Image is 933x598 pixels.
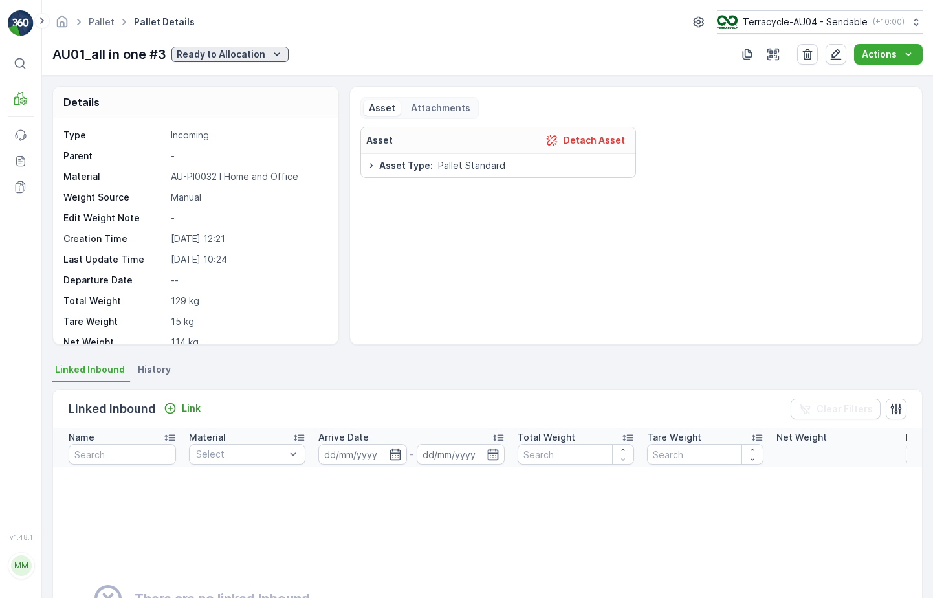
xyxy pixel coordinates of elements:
a: Homepage [55,19,69,30]
p: Clear Filters [817,403,873,415]
p: AU-PI0032 I Home and Office [171,170,325,183]
p: ( +10:00 ) [873,17,905,27]
p: Material [63,170,166,183]
input: Search [647,444,763,465]
p: Asset [366,134,393,147]
p: Total Weight [518,431,575,444]
input: dd/mm/yyyy [318,444,407,465]
span: v 1.48.1 [8,533,34,541]
p: Linked Inbound [69,400,156,418]
p: Net Weight [776,431,827,444]
p: Edit Weight Note [63,212,166,225]
span: History [138,363,171,376]
p: Incoming [171,129,325,142]
p: Total Weight [63,294,166,307]
p: Creation Time [63,232,166,245]
img: logo [8,10,34,36]
a: Pallet [89,16,115,27]
p: Type [63,129,166,142]
p: Asset [369,102,395,115]
p: [DATE] 10:24 [171,253,325,266]
p: -- [171,274,325,287]
p: Departure Date [63,274,166,287]
p: Weight Source [63,191,166,204]
p: 114 kg [171,336,325,349]
p: Select [196,448,285,461]
p: Detach Asset [564,134,625,147]
p: Name [69,431,94,444]
p: Ready to Allocation [177,48,265,61]
p: Net Weight [63,336,166,349]
p: Link [182,402,201,415]
p: Material [189,431,226,444]
p: Manual [171,191,325,204]
p: - [171,212,325,225]
span: Pallet Details [131,16,197,28]
p: 129 kg [171,294,325,307]
button: Clear Filters [791,399,881,419]
div: MM [11,555,32,576]
input: dd/mm/yyyy [417,444,505,465]
p: - [171,149,325,162]
p: Arrive Date [318,431,369,444]
p: Parent [63,149,166,162]
button: Link [159,401,206,416]
p: Last Update Time [63,253,166,266]
p: 15 kg [171,315,325,328]
p: Terracycle-AU04 - Sendable [743,16,868,28]
p: Details [63,94,100,110]
p: Actions [862,48,897,61]
button: Ready to Allocation [171,47,289,62]
span: Pallet Standard [438,159,505,172]
p: Tare Weight [63,315,166,328]
p: - [410,447,414,462]
button: Actions [854,44,923,65]
p: Tare Weight [647,431,701,444]
input: Search [518,444,634,465]
p: AU01_all in one #3 [52,45,166,64]
span: Linked Inbound [55,363,125,376]
p: [DATE] 12:21 [171,232,325,245]
button: Terracycle-AU04 - Sendable(+10:00) [717,10,923,34]
p: Attachments [411,102,470,115]
input: Search [69,444,176,465]
img: terracycle_logo.png [717,15,738,29]
button: MM [8,544,34,588]
button: Detach Asset [540,133,630,148]
span: Asset Type : [379,159,433,172]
